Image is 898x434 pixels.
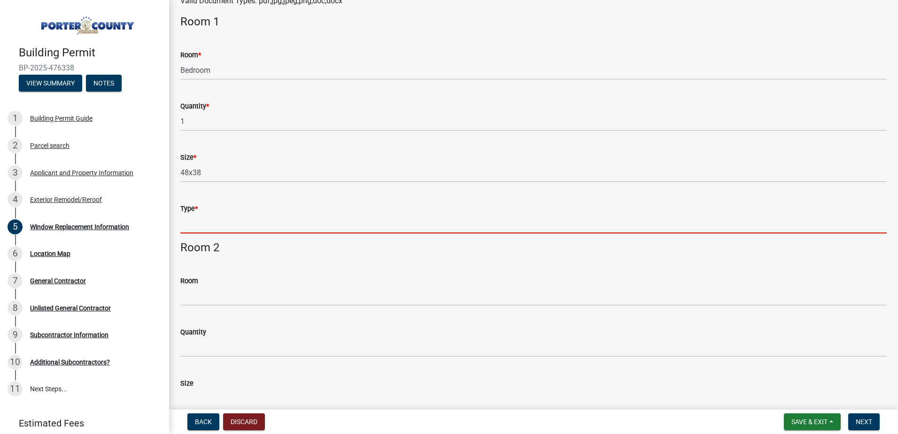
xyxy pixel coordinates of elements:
[195,418,212,426] span: Back
[180,52,201,59] label: Room
[180,329,206,336] label: Quantity
[30,278,86,284] div: General Contractor
[30,305,111,311] div: Unlisted General Contractor
[187,413,219,430] button: Back
[19,80,82,87] wm-modal-confirm: Summary
[180,103,209,110] label: Quantity
[8,273,23,288] div: 7
[791,418,828,426] span: Save & Exit
[30,359,110,365] div: Additional Subcontractors?
[8,246,23,261] div: 6
[19,46,162,60] h4: Building Permit
[8,192,23,207] div: 4
[8,414,154,433] a: Estimated Fees
[19,10,154,36] img: Porter County, Indiana
[86,75,122,92] button: Notes
[30,170,133,176] div: Applicant and Property Information
[8,138,23,153] div: 2
[30,142,70,149] div: Parcel search
[8,301,23,316] div: 8
[180,278,198,285] label: Room
[856,418,872,426] span: Next
[30,332,108,338] div: Subcontractor Information
[8,355,23,370] div: 10
[30,224,129,230] div: Window Replacement Information
[223,413,265,430] button: Discard
[8,327,23,342] div: 9
[8,165,23,180] div: 3
[784,413,841,430] button: Save & Exit
[19,63,150,72] span: BP-2025-476338
[8,381,23,396] div: 11
[180,206,198,212] label: Type
[30,115,93,122] div: Building Permit Guide
[180,155,196,161] label: Size
[180,15,887,29] h4: Room 1
[848,413,880,430] button: Next
[180,241,887,255] h4: Room 2
[19,75,82,92] button: View Summary
[86,80,122,87] wm-modal-confirm: Notes
[180,380,194,387] label: Size
[8,219,23,234] div: 5
[30,250,70,257] div: Location Map
[30,196,102,203] div: Exterior Remodel/Reroof
[8,111,23,126] div: 1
